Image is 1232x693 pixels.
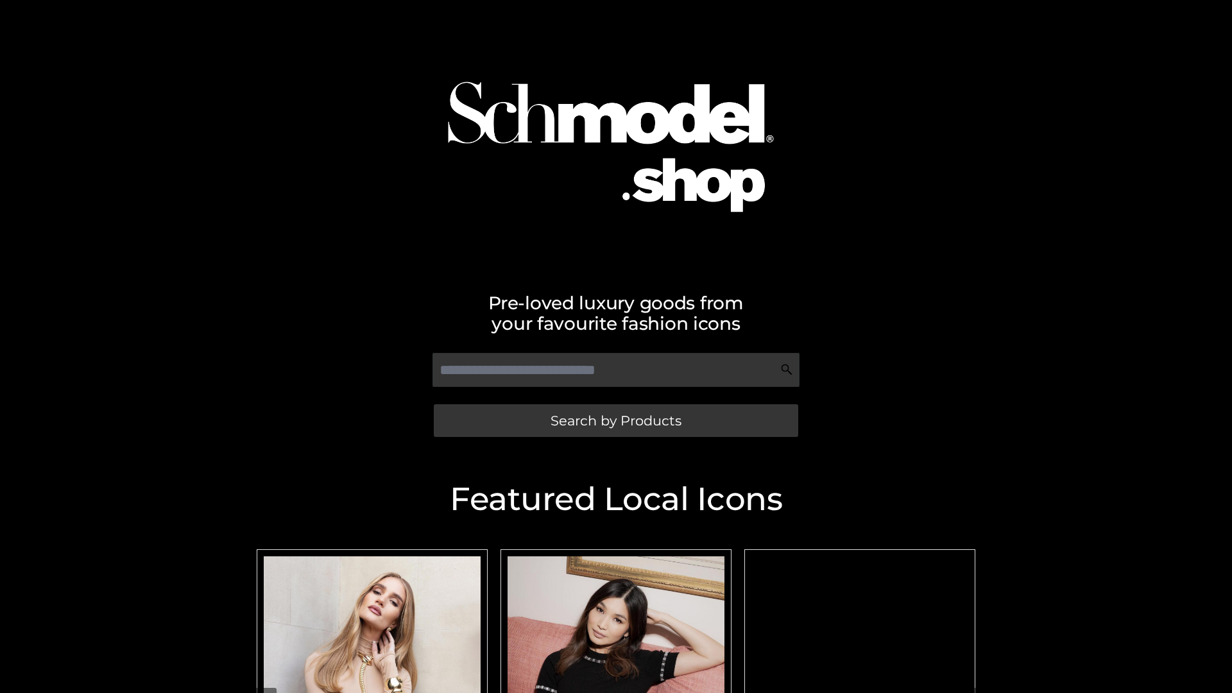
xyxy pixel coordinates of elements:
[551,414,681,427] span: Search by Products
[250,483,982,515] h2: Featured Local Icons​
[780,363,793,376] img: Search Icon
[434,404,798,437] a: Search by Products
[250,293,982,334] h2: Pre-loved luxury goods from your favourite fashion icons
